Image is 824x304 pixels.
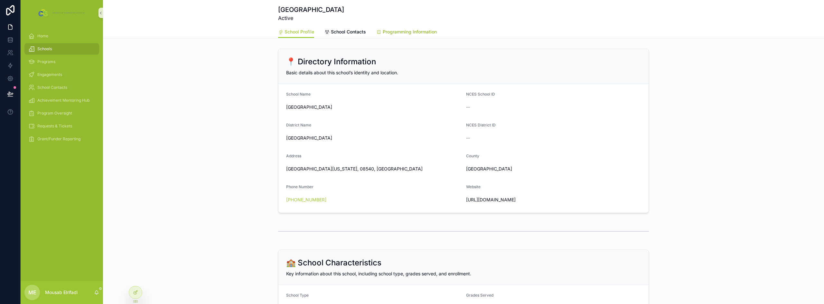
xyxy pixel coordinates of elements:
span: Grades Served [466,293,493,298]
span: County [466,153,479,158]
span: NCES School ID [466,92,495,97]
a: [PHONE_NUMBER] [286,197,326,203]
a: School Profile [278,26,314,38]
span: Grant/Funder Reporting [37,136,80,142]
span: Programming Information [383,29,437,35]
h1: [GEOGRAPHIC_DATA] [278,5,344,14]
span: Schools [37,46,52,51]
span: Active [278,14,344,22]
a: School Contacts [24,82,99,93]
span: School Type [286,293,309,298]
span: School Contacts [37,85,67,90]
div: scrollable content [21,26,103,153]
span: District Name [286,123,311,127]
span: Website [466,184,481,189]
span: [URL][DOMAIN_NAME] [466,197,641,203]
span: School Name [286,92,311,97]
a: Program Oversight [24,107,99,119]
span: ME [28,289,36,296]
span: -- [466,104,470,110]
span: NCES District ID [466,123,496,127]
span: School Profile [285,29,314,35]
h2: 📍 Directory Information [286,57,376,67]
a: School Contacts [324,26,366,39]
span: Address [286,153,301,158]
span: Home [37,33,48,39]
span: Program Oversight [37,111,72,116]
span: Basic details about this school’s identity and location. [286,70,398,75]
span: [GEOGRAPHIC_DATA] [466,166,641,172]
span: Requests & Tickets [37,124,72,129]
span: School Contacts [331,29,366,35]
span: Achievement Mentoring Hub [37,98,89,103]
a: Home [24,30,99,42]
a: Programming Information [376,26,437,39]
a: Schools [24,43,99,55]
span: Key information about this school, including school type, grades served, and enrollment. [286,271,471,276]
a: Achievement Mentoring Hub [24,95,99,106]
a: Engagements [24,69,99,80]
span: -- [466,135,470,141]
span: Phone Number [286,184,314,189]
a: Requests & Tickets [24,120,99,132]
a: Programs [24,56,99,68]
span: Programs [37,59,55,64]
span: Engagements [37,72,62,77]
span: [GEOGRAPHIC_DATA] [286,104,461,110]
span: [GEOGRAPHIC_DATA] [286,135,461,141]
img: App logo [37,8,86,18]
span: [GEOGRAPHIC_DATA][US_STATE], 08540, [GEOGRAPHIC_DATA] [286,166,461,172]
p: Mousab Elrifadi [45,289,78,296]
h2: 🏫 School Characteristics [286,258,381,268]
a: Grant/Funder Reporting [24,133,99,145]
